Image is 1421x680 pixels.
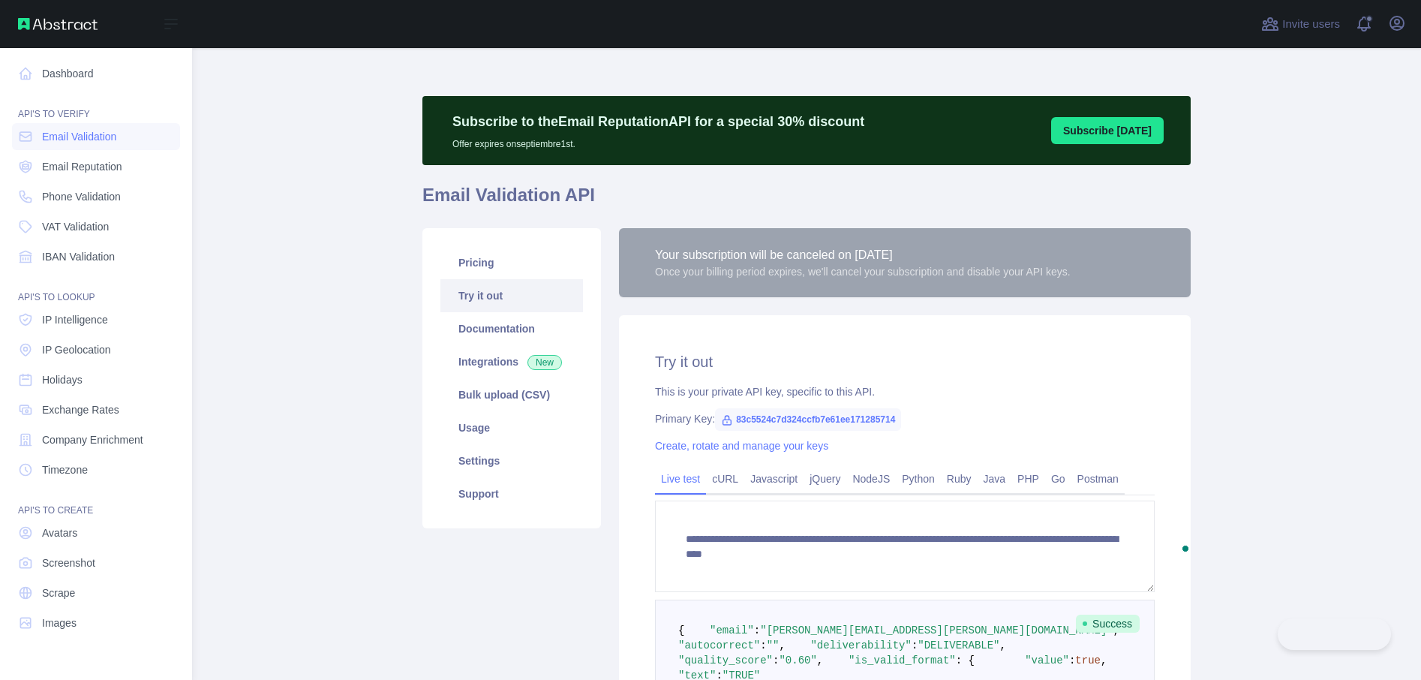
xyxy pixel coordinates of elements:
span: "autocorrect" [678,639,760,651]
a: Ruby [941,467,978,491]
a: NodeJS [846,467,896,491]
a: Postman [1071,467,1125,491]
a: Pricing [440,246,583,279]
span: Phone Validation [42,189,121,204]
span: VAT Validation [42,219,109,234]
span: "deliverability" [810,639,911,651]
h2: Try it out [655,351,1155,372]
a: Avatars [12,519,180,546]
a: Try it out [440,279,583,312]
span: Email Reputation [42,159,122,174]
h1: Email Validation API [422,183,1191,219]
a: cURL [706,467,744,491]
span: 83c5524c7d324ccfb7e61ee171285714 [715,408,901,431]
a: Usage [440,411,583,444]
span: Holidays [42,372,83,387]
div: Your subscription will be canceled on [DATE] [655,246,1071,264]
span: "value" [1025,654,1069,666]
textarea: To enrich screen reader interactions, please activate Accessibility in Grammarly extension settings [655,501,1155,592]
span: Exchange Rates [42,402,119,417]
span: Avatars [42,525,77,540]
a: Exchange Rates [12,396,180,423]
div: API'S TO LOOKUP [12,273,180,303]
span: New [527,355,562,370]
span: "email" [710,624,754,636]
span: Screenshot [42,555,95,570]
a: IP Geolocation [12,336,180,363]
span: Email Validation [42,129,116,144]
span: Success [1076,615,1140,633]
p: Subscribe to the Email Reputation API for a special 30 % discount [452,111,864,132]
div: API'S TO CREATE [12,486,180,516]
span: : [760,639,766,651]
span: , [1101,654,1107,666]
a: Javascript [744,467,804,491]
a: Integrations New [440,345,583,378]
a: Go [1045,467,1071,491]
a: Phone Validation [12,183,180,210]
img: Abstract API [18,18,98,30]
span: IP Intelligence [42,312,108,327]
span: : [754,624,760,636]
span: Images [42,615,77,630]
a: Company Enrichment [12,426,180,453]
a: Email Reputation [12,153,180,180]
a: Documentation [440,312,583,345]
a: Images [12,609,180,636]
span: , [1000,639,1006,651]
iframe: Toggle Customer Support [1278,618,1391,650]
div: Once your billing period expires, we'll cancel your subscription and disable your API keys. [655,264,1071,279]
a: Java [978,467,1012,491]
span: Company Enrichment [42,432,143,447]
span: "0.60" [779,654,816,666]
a: PHP [1011,467,1045,491]
div: This is your private API key, specific to this API. [655,384,1155,399]
div: Primary Key: [655,411,1155,426]
a: Scrape [12,579,180,606]
span: "quality_score" [678,654,773,666]
span: "[PERSON_NAME][EMAIL_ADDRESS][PERSON_NAME][DOMAIN_NAME]" [760,624,1113,636]
span: , [779,639,785,651]
span: : [773,654,779,666]
span: Scrape [42,585,75,600]
a: Screenshot [12,549,180,576]
a: IBAN Validation [12,243,180,270]
span: "DELIVERABLE" [918,639,999,651]
button: Invite users [1258,12,1343,36]
span: : [1069,654,1075,666]
span: true [1075,654,1101,666]
a: Email Validation [12,123,180,150]
button: Subscribe [DATE] [1051,117,1164,144]
p: Offer expires on septiembre 1st. [452,132,864,150]
a: Holidays [12,366,180,393]
a: Dashboard [12,60,180,87]
span: "is_valid_format" [849,654,956,666]
span: IP Geolocation [42,342,111,357]
span: , [817,654,823,666]
a: Python [896,467,941,491]
span: { [678,624,684,636]
a: IP Intelligence [12,306,180,333]
a: Live test [655,467,706,491]
a: Create, rotate and manage your keys [655,440,828,452]
a: Bulk upload (CSV) [440,378,583,411]
span: "" [767,639,780,651]
a: Support [440,477,583,510]
a: Settings [440,444,583,477]
a: Timezone [12,456,180,483]
div: API'S TO VERIFY [12,90,180,120]
span: IBAN Validation [42,249,115,264]
span: Invite users [1282,16,1340,33]
a: jQuery [804,467,846,491]
span: : { [956,654,975,666]
span: : [912,639,918,651]
span: Timezone [42,462,88,477]
a: VAT Validation [12,213,180,240]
